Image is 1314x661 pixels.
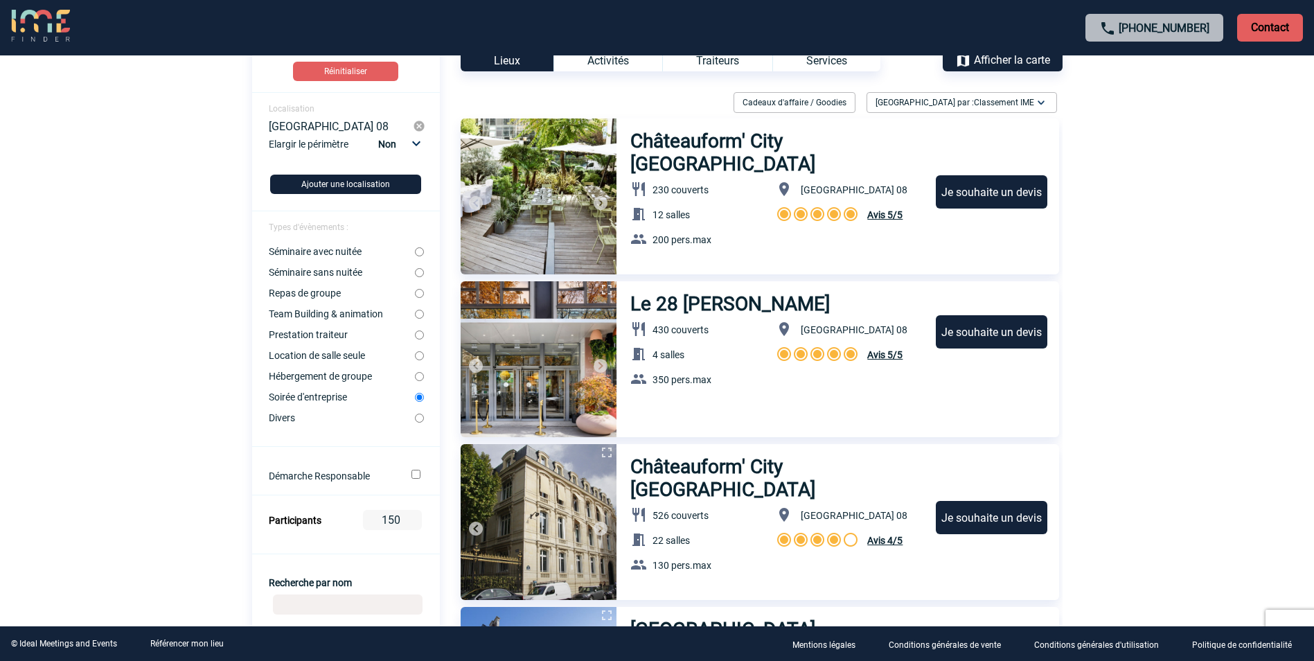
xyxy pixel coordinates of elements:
span: Classement IME [974,98,1034,107]
p: Conditions générales d'utilisation [1034,640,1159,650]
img: baseline_location_on_white_24dp-b.png [776,181,792,197]
span: [GEOGRAPHIC_DATA] 08 [801,184,907,195]
span: 350 pers.max [652,374,711,385]
img: baseline_restaurant_white_24dp-b.png [630,181,647,197]
a: Réinitialiser [252,62,440,81]
label: Soirée d'entreprise [269,391,415,403]
img: baseline_group_white_24dp-b.png [630,231,647,247]
label: Divers [269,412,415,423]
div: Cadeaux d'affaire / Goodies [734,92,855,113]
img: baseline_meeting_room_white_24dp-b.png [630,206,647,222]
span: Types d'évènements : [269,222,348,232]
label: Hébergement de groupe [269,371,415,382]
span: 230 couverts [652,184,709,195]
label: Location de salle seule [269,350,415,361]
span: 130 pers.max [652,560,711,571]
a: Conditions générales de vente [878,637,1023,651]
div: Activités [553,50,662,71]
img: baseline_expand_more_white_24dp-b.png [1034,96,1048,109]
img: 1.jpg [461,118,616,274]
img: 1.jpg [461,281,616,437]
label: Participants [269,515,321,526]
div: Lieux [461,50,553,71]
p: Mentions légales [792,640,855,650]
span: Localisation [269,104,314,114]
span: 4 salles [652,349,684,360]
img: cancel-24-px-g.png [413,120,425,132]
span: Avis 5/5 [867,349,903,360]
span: Avis 5/5 [867,209,903,220]
div: [GEOGRAPHIC_DATA] 08 (75008) [269,120,414,132]
div: Traiteurs [662,50,772,71]
label: Séminaire avec nuitée [269,246,415,257]
a: [PHONE_NUMBER] [1119,21,1209,35]
label: Repas de groupe [269,288,415,299]
a: Conditions générales d'utilisation [1023,637,1181,651]
img: baseline_group_white_24dp-b.png [630,371,647,387]
label: Prestation traiteur [269,329,415,340]
a: Politique de confidentialité [1181,637,1314,651]
img: baseline_meeting_room_white_24dp-b.png [630,346,647,362]
div: Je souhaite un devis [936,315,1047,349]
div: Services [772,50,880,71]
img: baseline_group_white_24dp-b.png [630,556,647,573]
h3: Châteauform' City [GEOGRAPHIC_DATA] [630,130,923,175]
h3: Le 28 [PERSON_NAME] [630,292,831,315]
span: 200 pers.max [652,234,711,245]
img: baseline_location_on_white_24dp-b.png [776,506,792,523]
label: Recherche par nom [269,577,352,588]
span: [GEOGRAPHIC_DATA] par : [876,96,1034,109]
img: baseline_location_on_white_24dp-b.png [776,321,792,337]
img: 1.jpg [461,444,616,600]
h3: [GEOGRAPHIC_DATA] [630,618,817,641]
p: Conditions générales de vente [889,640,1001,650]
img: call-24-px.png [1099,20,1116,37]
h3: Châteauform' City [GEOGRAPHIC_DATA] [630,455,923,501]
label: Séminaire sans nuitée [269,267,415,278]
span: [GEOGRAPHIC_DATA] 08 [801,324,907,335]
p: Contact [1237,14,1303,42]
button: Ajouter une localisation [270,175,421,194]
span: 430 couverts [652,324,709,335]
div: © Ideal Meetings and Events [11,639,117,649]
span: 22 salles [652,535,690,546]
input: Démarche Responsable [411,470,420,479]
div: Filtrer sur Cadeaux d'affaire / Goodies [728,92,861,113]
button: Réinitialiser [293,62,398,81]
a: Référencer mon lieu [150,639,224,649]
img: baseline_restaurant_white_24dp-b.png [630,321,647,337]
img: baseline_meeting_room_white_24dp-b.png [630,531,647,548]
label: Démarche Responsable [269,470,393,482]
a: Mentions légales [781,637,878,651]
div: Elargir le périmètre [269,135,426,164]
span: [GEOGRAPHIC_DATA] 08 [801,510,907,521]
p: Politique de confidentialité [1192,640,1292,650]
div: Je souhaite un devis [936,501,1047,534]
span: Afficher la carte [974,53,1050,67]
img: baseline_restaurant_white_24dp-b.png [630,506,647,523]
span: 12 salles [652,209,690,220]
span: 526 couverts [652,510,709,521]
span: Avis 4/5 [867,535,903,546]
label: Team Building & animation [269,308,415,319]
div: Je souhaite un devis [936,175,1047,209]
